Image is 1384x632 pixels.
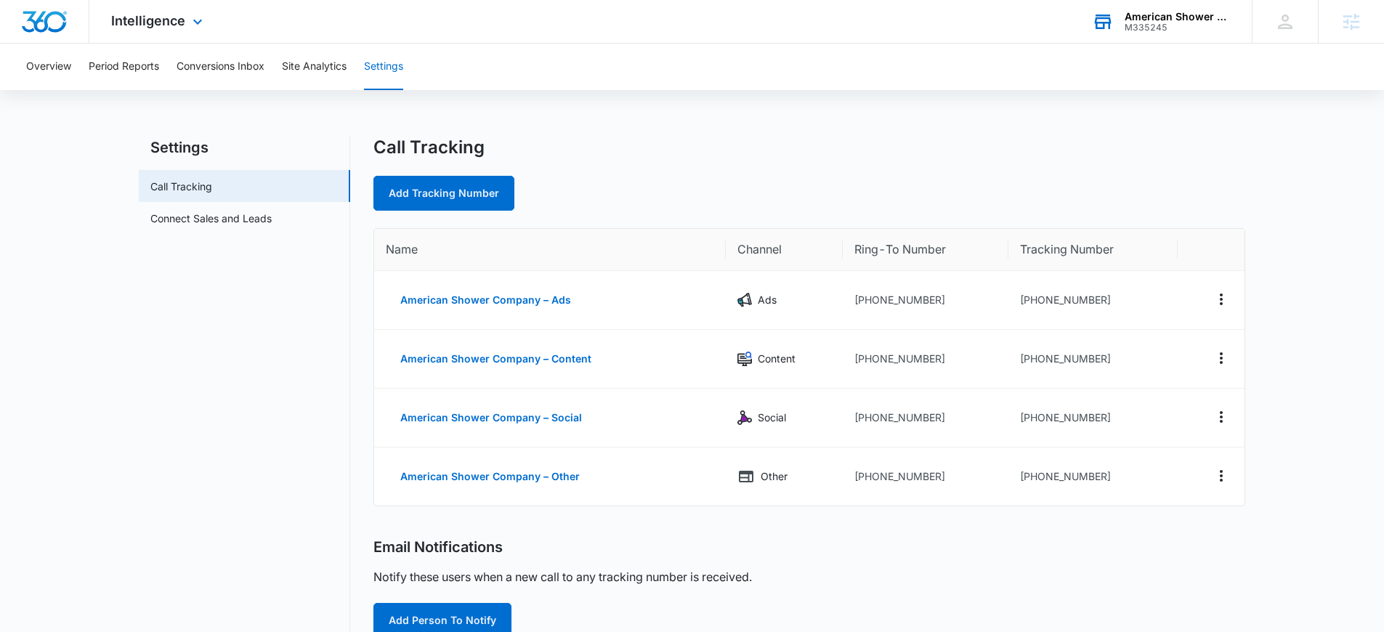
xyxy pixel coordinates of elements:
p: Ads [758,292,777,308]
button: Overview [26,44,71,90]
span: Intelligence [111,13,185,28]
button: American Shower Company – Social [386,400,596,435]
img: Social [737,410,752,425]
h2: Email Notifications [373,538,503,556]
button: American Shower Company – Content [386,341,606,376]
td: [PHONE_NUMBER] [1008,447,1177,506]
div: account id [1125,23,1231,33]
td: [PHONE_NUMBER] [1008,330,1177,389]
td: [PHONE_NUMBER] [1008,271,1177,330]
button: American Shower Company – Ads [386,283,586,317]
button: Conversions Inbox [177,44,264,90]
h1: Call Tracking [373,137,485,158]
img: Ads [737,293,752,307]
th: Channel [726,229,843,271]
button: Actions [1210,347,1233,370]
h2: Settings [139,137,350,158]
td: [PHONE_NUMBER] [843,447,1008,506]
button: Actions [1210,288,1233,311]
p: Social [758,410,786,426]
td: [PHONE_NUMBER] [843,330,1008,389]
a: Call Tracking [150,179,212,194]
p: Other [761,469,788,485]
a: Connect Sales and Leads [150,211,272,226]
th: Ring-To Number [843,229,1008,271]
td: [PHONE_NUMBER] [1008,389,1177,447]
button: Actions [1210,464,1233,487]
button: Site Analytics [282,44,347,90]
img: Content [737,352,752,366]
td: [PHONE_NUMBER] [843,271,1008,330]
a: Add Tracking Number [373,176,514,211]
p: Content [758,351,796,367]
button: American Shower Company – Other [386,459,594,494]
th: Name [374,229,726,271]
button: Settings [364,44,403,90]
p: Notify these users when a new call to any tracking number is received. [373,568,752,586]
div: account name [1125,11,1231,23]
button: Period Reports [89,44,159,90]
td: [PHONE_NUMBER] [843,389,1008,447]
button: Actions [1210,405,1233,429]
th: Tracking Number [1008,229,1177,271]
